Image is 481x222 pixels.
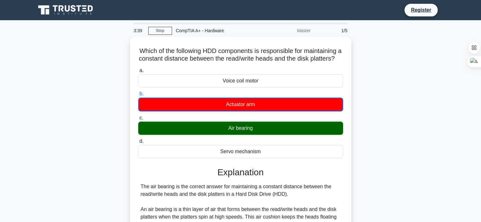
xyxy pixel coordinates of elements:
div: 1/5 [314,24,351,37]
div: Servo mechanism [138,145,343,158]
div: Air bearing [138,122,343,135]
span: a. [139,68,144,73]
h5: Which of the following HDD components is responsible for maintaining a constant distance between ... [138,47,344,63]
h3: Explanation [142,167,339,178]
div: 3:39 [130,24,148,37]
div: Master [259,24,314,37]
div: CompTIA A+ - Hardware [172,24,259,37]
div: Voice coil motor [138,74,343,87]
a: Stop [148,27,172,35]
a: Register [407,6,435,14]
span: b. [139,91,144,96]
div: Actuator arm [138,98,343,111]
span: c. [139,115,143,120]
span: d. [139,138,144,144]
